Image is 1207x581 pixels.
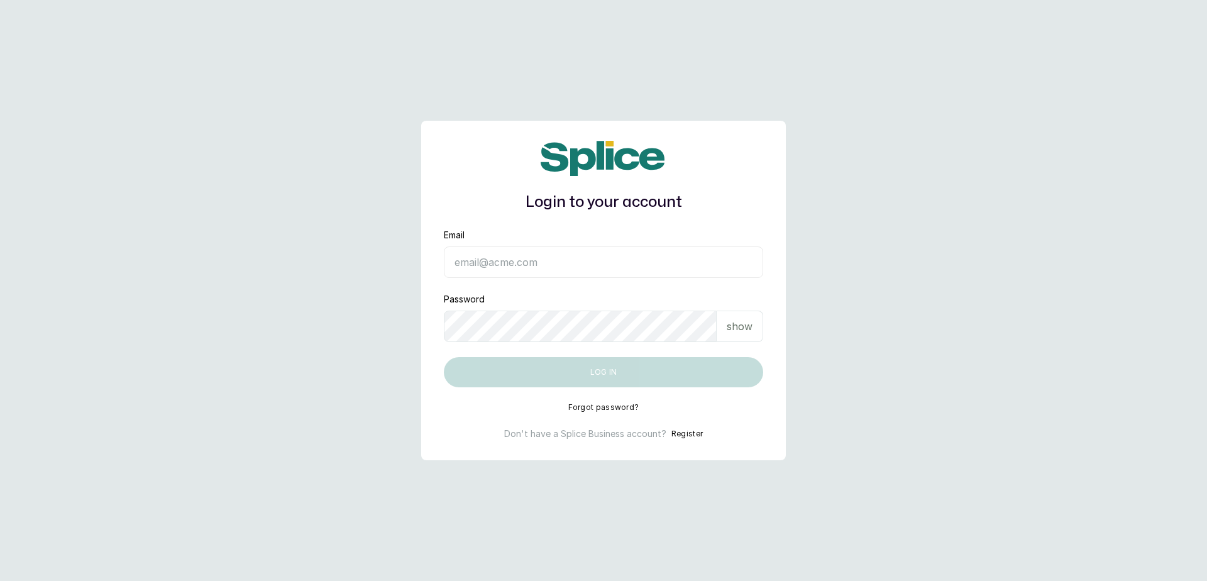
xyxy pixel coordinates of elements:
[444,246,763,278] input: email@acme.com
[727,319,752,334] p: show
[671,428,703,440] button: Register
[444,191,763,214] h1: Login to your account
[504,428,666,440] p: Don't have a Splice Business account?
[444,357,763,387] button: Log in
[568,402,639,412] button: Forgot password?
[444,293,485,306] label: Password
[444,229,465,241] label: Email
